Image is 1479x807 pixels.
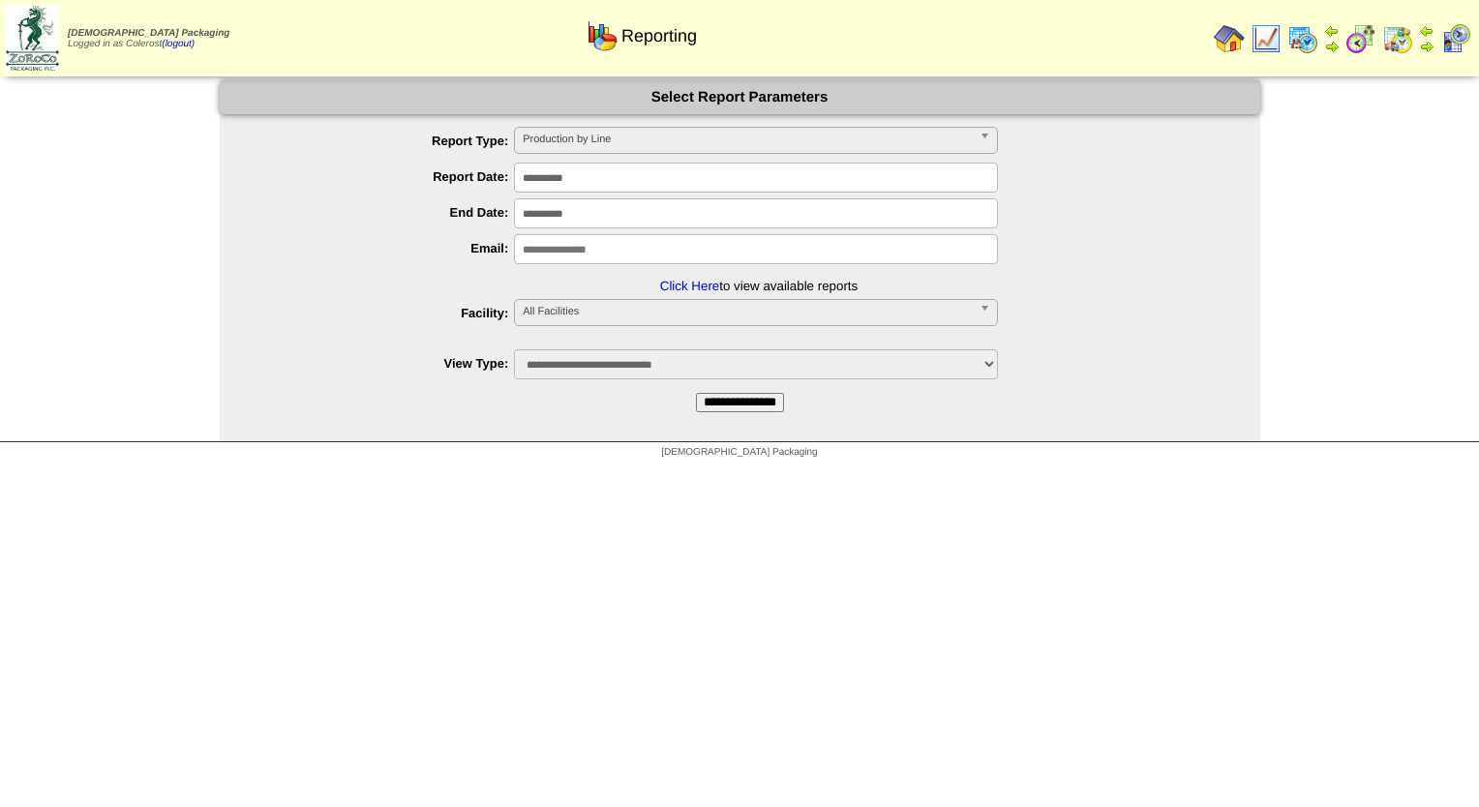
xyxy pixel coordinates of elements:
[1251,23,1282,54] img: line_graph.gif
[162,39,195,49] a: (logout)
[68,28,229,39] span: [DEMOGRAPHIC_DATA] Packaging
[258,234,1260,293] li: to view available reports
[1419,23,1434,39] img: arrowleft.gif
[1324,23,1340,39] img: arrowleft.gif
[1214,23,1245,54] img: home.gif
[1345,23,1376,54] img: calendarblend.gif
[523,300,972,323] span: All Facilities
[258,241,515,255] label: Email:
[1419,39,1434,54] img: arrowright.gif
[6,6,59,71] img: zoroco-logo-small.webp
[1382,23,1413,54] img: calendarinout.gif
[258,134,515,148] label: Report Type:
[587,20,618,51] img: graph.gif
[523,128,972,151] span: Production by Line
[661,447,817,458] span: [DEMOGRAPHIC_DATA] Packaging
[621,26,697,46] span: Reporting
[1324,39,1340,54] img: arrowright.gif
[220,80,1260,114] div: Select Report Parameters
[68,28,229,49] span: Logged in as Colerost
[660,279,719,293] a: Click Here
[258,356,515,371] label: View Type:
[258,306,515,320] label: Facility:
[1440,23,1471,54] img: calendarcustomer.gif
[258,169,515,184] label: Report Date:
[258,205,515,220] label: End Date:
[1287,23,1318,54] img: calendarprod.gif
